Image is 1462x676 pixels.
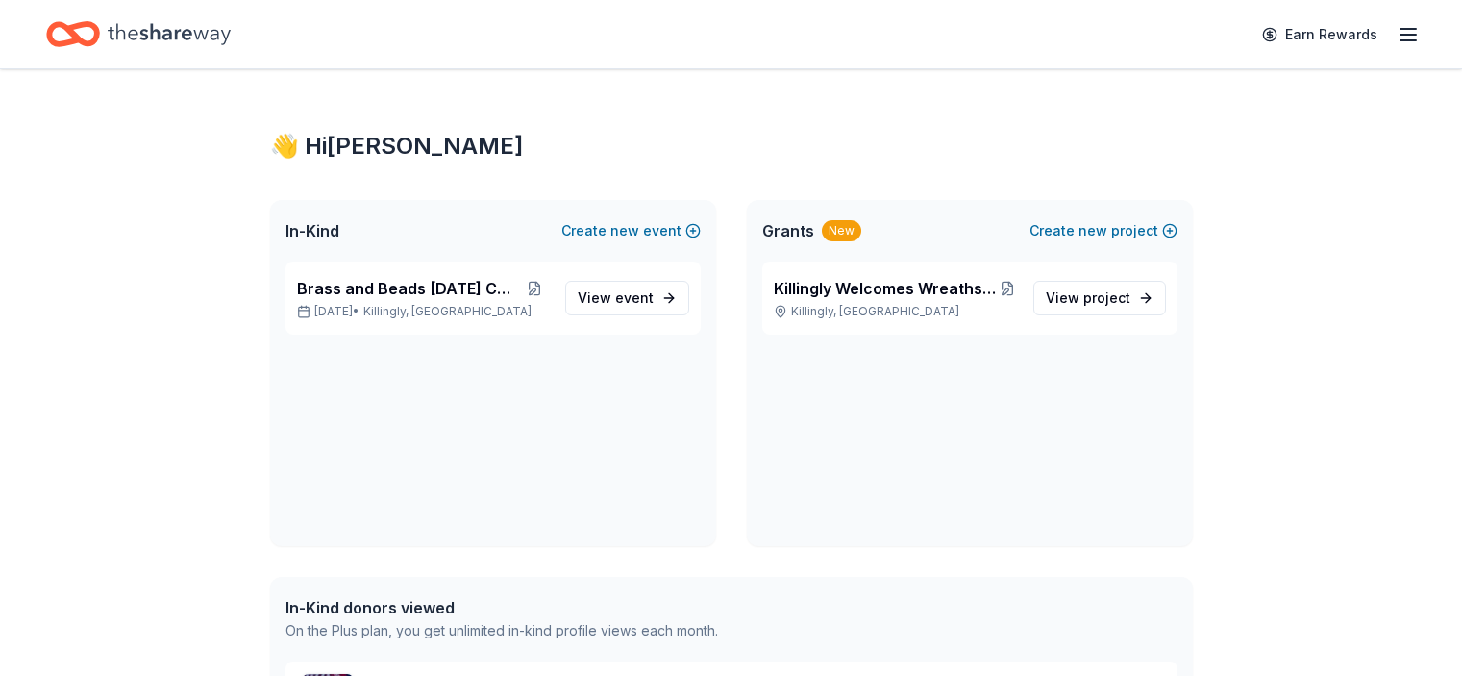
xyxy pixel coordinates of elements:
[578,287,654,310] span: View
[297,304,550,319] p: [DATE] •
[1046,287,1130,310] span: View
[1078,219,1107,242] span: new
[297,277,519,300] span: Brass and Beads [DATE] Celebration
[285,219,339,242] span: In-Kind
[762,219,814,242] span: Grants
[1029,219,1177,242] button: Createnewproject
[363,304,532,319] span: Killingly, [GEOGRAPHIC_DATA]
[1083,289,1130,306] span: project
[46,12,231,57] a: Home
[285,596,718,619] div: In-Kind donors viewed
[561,219,701,242] button: Createnewevent
[285,619,718,642] div: On the Plus plan, you get unlimited in-kind profile views each month.
[610,219,639,242] span: new
[774,277,998,300] span: Killingly Welcomes Wreaths Across [GEOGRAPHIC_DATA]
[615,289,654,306] span: event
[1033,281,1166,315] a: View project
[270,131,1193,162] div: 👋 Hi [PERSON_NAME]
[1251,17,1389,52] a: Earn Rewards
[774,304,1018,319] p: Killingly, [GEOGRAPHIC_DATA]
[565,281,689,315] a: View event
[822,220,861,241] div: New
